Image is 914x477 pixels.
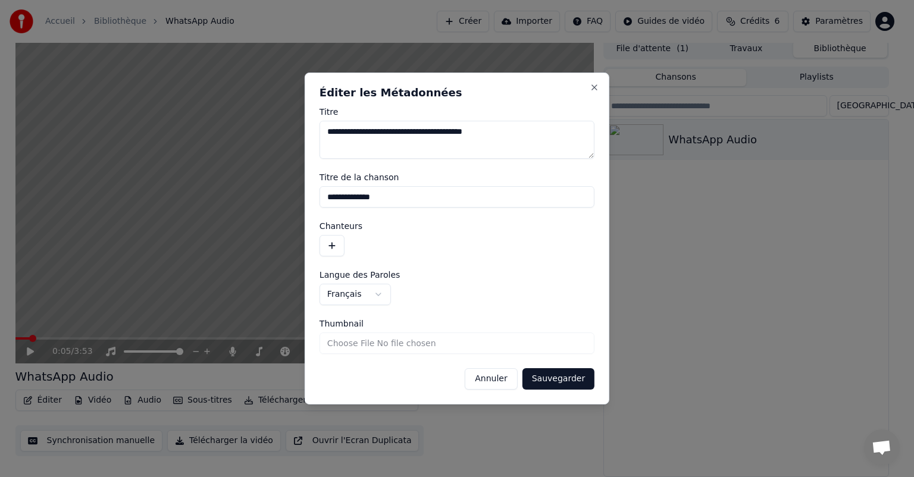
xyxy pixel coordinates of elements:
label: Titre de la chanson [320,173,594,181]
label: Titre [320,108,594,116]
h2: Éditer les Métadonnées [320,87,594,98]
span: Langue des Paroles [320,271,400,279]
label: Chanteurs [320,222,594,230]
button: Sauvegarder [522,368,594,390]
span: Thumbnail [320,319,364,328]
button: Annuler [465,368,517,390]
